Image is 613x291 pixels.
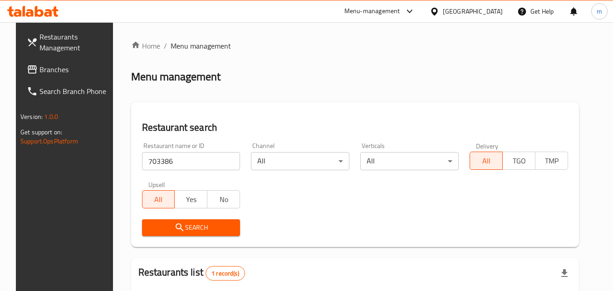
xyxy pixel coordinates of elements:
[164,40,167,51] li: /
[174,190,207,208] button: Yes
[476,143,499,149] label: Delivery
[20,111,43,123] span: Version:
[206,269,245,278] span: 1 record(s)
[474,154,499,168] span: All
[131,40,579,51] nav: breadcrumb
[535,152,568,170] button: TMP
[20,135,78,147] a: Support.OpsPlatform
[360,152,459,170] div: All
[470,152,503,170] button: All
[171,40,231,51] span: Menu management
[131,40,160,51] a: Home
[554,262,575,284] div: Export file
[211,193,236,206] span: No
[146,193,172,206] span: All
[20,59,118,80] a: Branches
[597,6,602,16] span: m
[506,154,532,168] span: TGO
[20,80,118,102] a: Search Branch Phone
[138,266,245,281] h2: Restaurants list
[142,219,240,236] button: Search
[539,154,564,168] span: TMP
[206,266,245,281] div: Total records count
[20,126,62,138] span: Get support on:
[44,111,58,123] span: 1.0.0
[39,31,111,53] span: Restaurants Management
[20,26,118,59] a: Restaurants Management
[148,181,165,187] label: Upsell
[443,6,503,16] div: [GEOGRAPHIC_DATA]
[142,121,568,134] h2: Restaurant search
[502,152,535,170] button: TGO
[207,190,240,208] button: No
[344,6,400,17] div: Menu-management
[39,86,111,97] span: Search Branch Phone
[251,152,349,170] div: All
[39,64,111,75] span: Branches
[149,222,233,233] span: Search
[131,69,221,84] h2: Menu management
[142,190,175,208] button: All
[142,152,240,170] input: Search for restaurant name or ID..
[178,193,204,206] span: Yes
